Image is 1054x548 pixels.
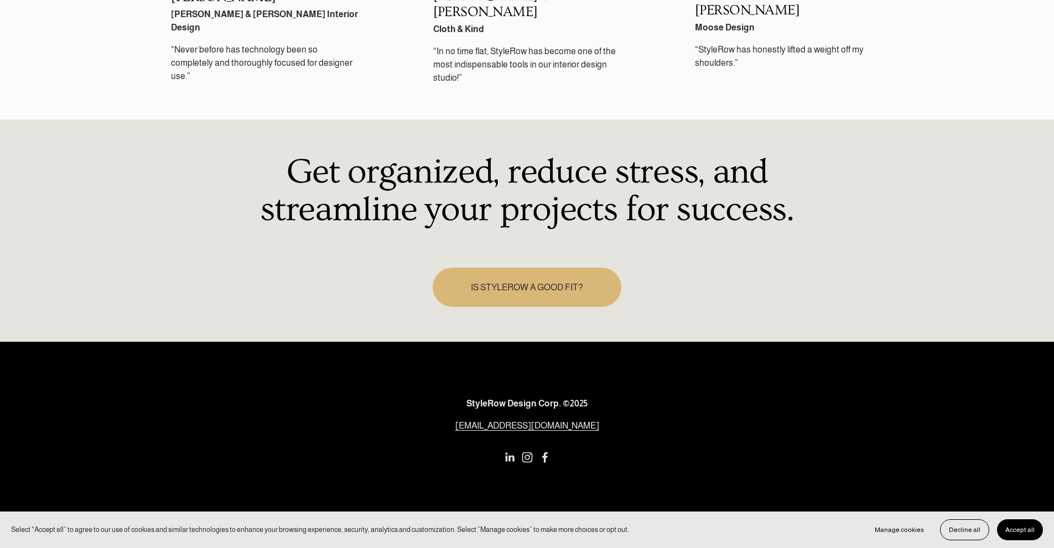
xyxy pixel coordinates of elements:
[949,526,980,534] span: Decline all
[695,3,883,19] h2: [PERSON_NAME]
[455,419,599,432] a: [EMAIL_ADDRESS][DOMAIN_NAME]
[940,519,989,540] button: Decline all
[433,24,484,34] strong: Cloth & Kind
[866,519,932,540] button: Manage cookies
[466,399,588,408] strong: StyleRow Design Corp. ©2025
[433,268,622,307] a: IS STYLEROW A GOOD FIT?
[522,452,533,463] a: Instagram
[997,519,1043,540] button: Accept all
[237,154,817,228] h1: Get organized, reduce stress, and streamline your projects for success.
[875,526,924,534] span: Manage cookies
[11,524,629,535] p: Select “Accept all” to agree to our use of cookies and similar technologies to enhance your brows...
[695,23,755,32] strong: Moose Design
[539,452,551,463] a: Facebook
[171,9,360,32] strong: [PERSON_NAME] & [PERSON_NAME] Interior Design
[1005,526,1035,534] span: Accept all
[171,43,359,83] p: “Never before has technology been so completely and thoroughly focused for designer use.”
[433,45,621,85] p: “In no time flat, StyleRow has become one of the most indispensable tools in our interior design ...
[695,43,883,70] p: “StyleRow has honestly lifted a weight off my shoulders.”
[504,452,515,463] a: LinkedIn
